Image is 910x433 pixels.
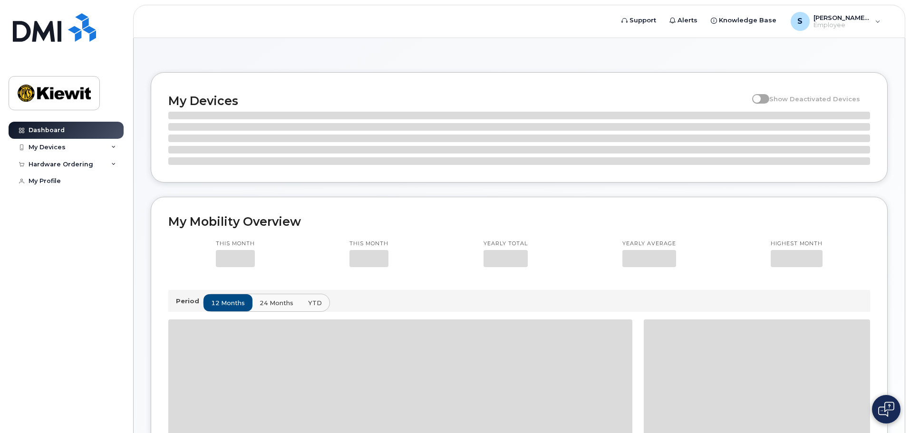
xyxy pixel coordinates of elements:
span: Show Deactivated Devices [769,95,860,103]
p: Yearly total [484,240,528,248]
img: Open chat [878,402,894,417]
p: This month [216,240,255,248]
span: YTD [308,298,322,308]
input: Show Deactivated Devices [752,90,760,97]
span: 24 months [260,298,293,308]
p: This month [349,240,388,248]
h2: My Mobility Overview [168,214,870,229]
p: Yearly average [622,240,676,248]
p: Period [176,297,203,306]
h2: My Devices [168,94,747,108]
p: Highest month [771,240,823,248]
